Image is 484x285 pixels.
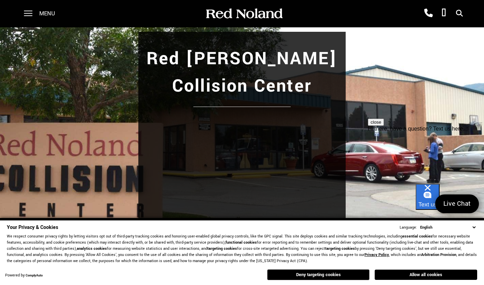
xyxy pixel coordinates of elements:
button: Allow all cookies [375,270,477,280]
div: Language: [400,226,417,230]
strong: analytics cookies [77,246,107,251]
h1: Red [PERSON_NAME] Collision Center [145,45,340,100]
iframe: podium webchat widget prompt [368,119,484,192]
a: Live Chat [435,194,479,213]
iframe: podium webchat widget bubble [416,184,484,218]
p: We respect consumer privacy rights by letting visitors opt out of third-party tracking cookies an... [7,233,477,264]
strong: Arbitration Provision [421,252,456,257]
select: Language Select [418,224,477,231]
a: Privacy Policy [364,252,389,257]
strong: functional cookies [225,240,257,245]
strong: targeting cookies [325,246,355,251]
strong: targeting cookies [207,246,237,251]
span: Your Privacy & Cookies [7,224,58,231]
button: Deny targeting cookies [267,269,370,280]
img: Red Noland Auto Group [205,8,283,20]
span: Live Chat [440,199,474,208]
div: Powered by [5,273,43,278]
strong: essential cookies [402,234,432,239]
a: ComplyAuto [26,273,43,278]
